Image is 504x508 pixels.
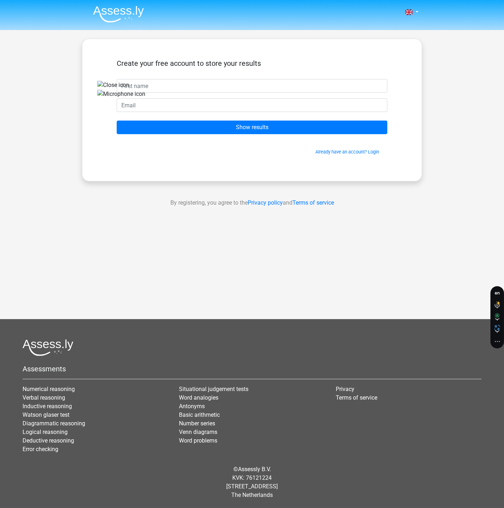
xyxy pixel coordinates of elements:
[97,81,129,89] img: Close icon
[179,386,248,392] a: Situational judgement tests
[292,199,334,206] a: Terms of service
[336,394,377,401] a: Terms of service
[117,59,387,68] h5: Create your free account to store your results
[23,394,65,401] a: Verbal reasoning
[179,403,205,410] a: Antonyms
[179,429,217,435] a: Venn diagrams
[238,466,271,473] a: Assessly B.V.
[23,403,72,410] a: Inductive reasoning
[23,365,481,373] h5: Assessments
[97,90,145,98] img: Microphone icon
[23,429,68,435] a: Logical reasoning
[17,459,487,505] div: © KVK: 76121224 [STREET_ADDRESS] The Netherlands
[23,411,69,418] a: Watson glaser test
[179,420,215,427] a: Number series
[23,339,73,356] img: Assessly logo
[179,411,220,418] a: Basic arithmetic
[23,446,58,453] a: Error checking
[336,386,354,392] a: Privacy
[23,420,85,427] a: Diagrammatic reasoning
[117,98,387,112] input: Email
[179,394,218,401] a: Word analogies
[93,6,144,23] img: Assessly
[117,121,387,134] input: Show results
[117,79,387,93] input: First name
[23,437,74,444] a: Deductive reasoning
[315,149,379,155] a: Already have an account? Login
[248,199,283,206] a: Privacy policy
[179,437,217,444] a: Word problems
[23,386,75,392] a: Numerical reasoning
